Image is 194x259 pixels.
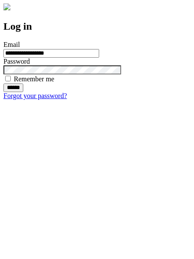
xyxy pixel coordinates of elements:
[3,58,30,65] label: Password
[3,21,191,32] h2: Log in
[3,3,10,10] img: logo-4e3dc11c47720685a147b03b5a06dd966a58ff35d612b21f08c02c0306f2b779.png
[3,92,67,99] a: Forgot your password?
[14,75,54,83] label: Remember me
[3,41,20,48] label: Email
